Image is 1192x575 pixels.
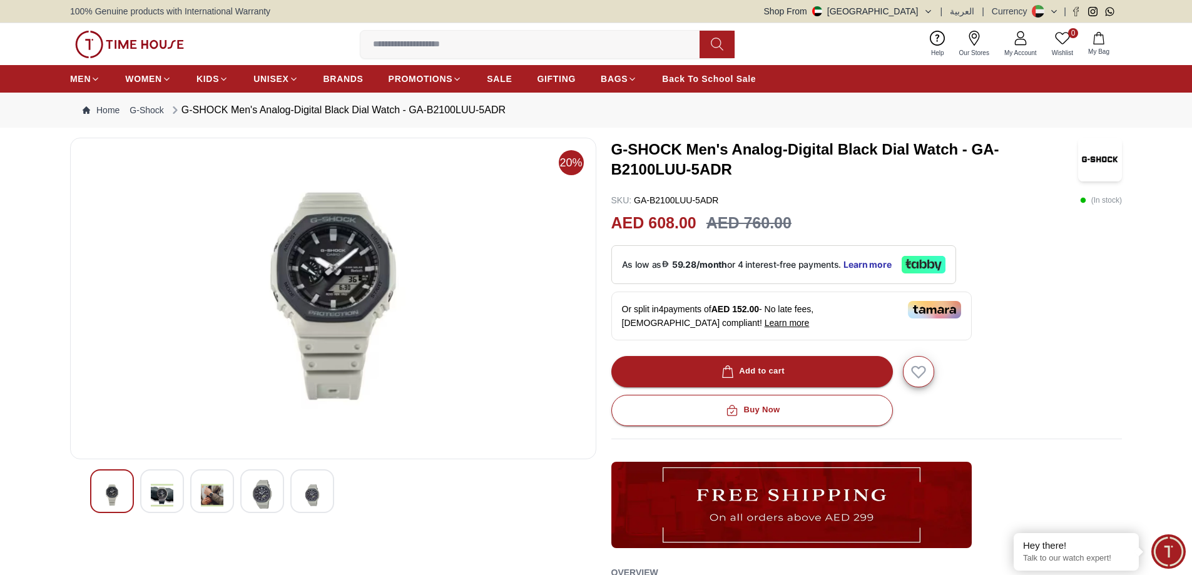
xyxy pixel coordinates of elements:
[253,73,288,85] span: UNISEX
[559,150,584,175] span: 20%
[169,103,506,118] div: G-SHOCK Men's Analog-Digital Black Dial Watch - GA-B2100LUU-5ADR
[301,480,323,511] img: G-SHOCK Men's Analog-Digital Black Dial Watch - GA-B2100LUU-5ADR
[1081,29,1117,59] button: My Bag
[954,48,994,58] span: Our Stores
[83,104,120,116] a: Home
[1064,5,1066,18] span: |
[323,68,364,90] a: BRANDS
[662,73,756,85] span: Back To School Sale
[908,301,961,318] img: Tamara
[1080,194,1122,206] p: ( In stock )
[1151,534,1186,569] div: Chat Widget
[1047,48,1078,58] span: Wishlist
[75,31,184,58] img: ...
[101,480,123,511] img: G-SHOCK Men's Analog-Digital Black Dial Watch - GA-B2100LUU-5ADR
[926,48,949,58] span: Help
[251,480,273,509] img: G-SHOCK Men's Analog-Digital Black Dial Watch - GA-B2100LUU-5ADR
[487,68,512,90] a: SALE
[537,68,576,90] a: GIFTING
[389,73,453,85] span: PROMOTIONS
[1044,28,1081,60] a: 0Wishlist
[125,68,171,90] a: WOMEN
[611,462,972,548] img: ...
[711,304,759,314] span: AED 152.00
[999,48,1042,58] span: My Account
[253,68,298,90] a: UNISEX
[601,73,628,85] span: BAGS
[81,148,586,449] img: G-SHOCK Men's Analog-Digital Black Dial Watch - GA-B2100LUU-5ADR
[487,73,512,85] span: SALE
[940,5,943,18] span: |
[1078,138,1122,181] img: G-SHOCK Men's Analog-Digital Black Dial Watch - GA-B2100LUU-5ADR
[611,395,893,426] button: Buy Now
[611,140,1079,180] h3: G-SHOCK Men's Analog-Digital Black Dial Watch - GA-B2100LUU-5ADR
[70,68,100,90] a: MEN
[1071,7,1081,16] a: Facebook
[723,403,780,417] div: Buy Now
[130,104,163,116] a: G-Shock
[389,68,462,90] a: PROMOTIONS
[323,73,364,85] span: BRANDS
[601,68,637,90] a: BAGS
[196,73,219,85] span: KIDS
[611,356,893,387] button: Add to cart
[924,28,952,60] a: Help
[1023,539,1129,552] div: Hey there!
[70,5,270,18] span: 100% Genuine products with International Warranty
[1088,7,1098,16] a: Instagram
[719,364,785,379] div: Add to cart
[70,93,1122,128] nav: Breadcrumb
[982,5,984,18] span: |
[201,480,223,511] img: G-SHOCK Men's Analog-Digital Black Dial Watch - GA-B2100LUU-5ADR
[196,68,228,90] a: KIDS
[611,194,719,206] p: GA-B2100LUU-5ADR
[125,73,162,85] span: WOMEN
[537,73,576,85] span: GIFTING
[1083,47,1114,56] span: My Bag
[764,5,933,18] button: Shop From[GEOGRAPHIC_DATA]
[706,211,792,235] h3: AED 760.00
[70,73,91,85] span: MEN
[611,211,696,235] h2: AED 608.00
[992,5,1032,18] div: Currency
[1068,28,1078,38] span: 0
[950,5,974,18] button: العربية
[765,318,810,328] span: Learn more
[662,68,756,90] a: Back To School Sale
[611,195,632,205] span: SKU :
[812,6,822,16] img: United Arab Emirates
[151,480,173,511] img: G-SHOCK Men's Analog-Digital Black Dial Watch - GA-B2100LUU-5ADR
[952,28,997,60] a: Our Stores
[1105,7,1114,16] a: Whatsapp
[611,292,972,340] div: Or split in 4 payments of - No late fees, [DEMOGRAPHIC_DATA] compliant!
[1023,553,1129,564] p: Talk to our watch expert!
